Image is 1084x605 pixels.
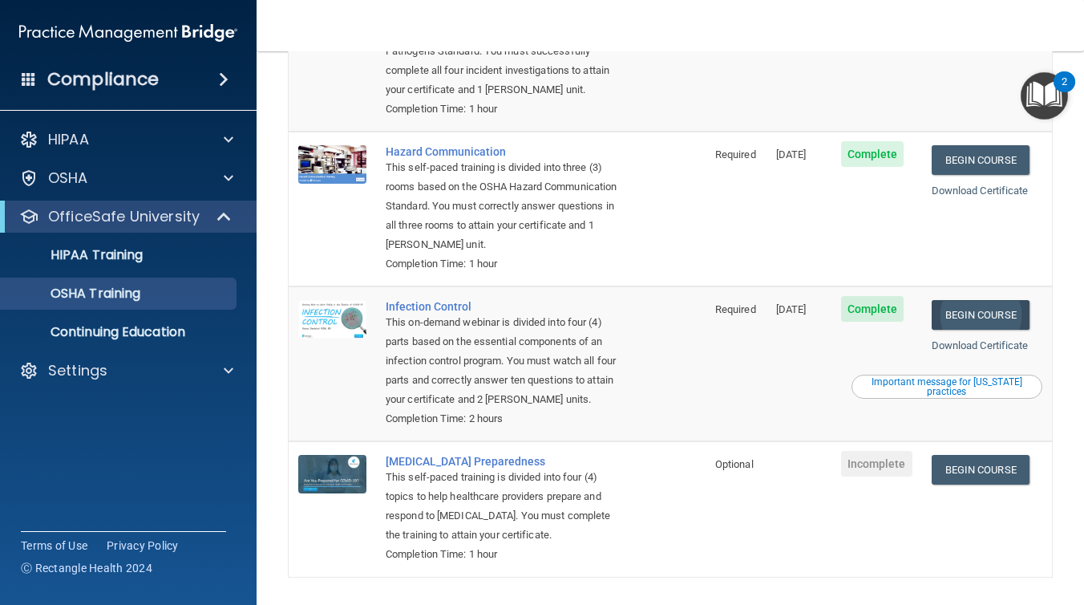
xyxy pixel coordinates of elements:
[48,130,89,149] p: HIPAA
[715,148,756,160] span: Required
[932,455,1029,485] a: Begin Course
[10,324,229,340] p: Continuing Education
[715,458,754,470] span: Optional
[19,207,233,226] a: OfficeSafe University
[19,17,237,49] img: PMB logo
[386,313,625,409] div: This on-demand webinar is divided into four (4) parts based on the essential components of an inf...
[386,145,625,158] a: Hazard Communication
[10,286,140,302] p: OSHA Training
[107,538,179,554] a: Privacy Policy
[386,409,625,428] div: Completion Time: 2 hours
[841,141,904,167] span: Complete
[932,339,1029,351] a: Download Certificate
[48,169,88,188] p: OSHA
[48,361,107,380] p: Settings
[932,145,1029,175] a: Begin Course
[21,560,152,576] span: Ⓒ Rectangle Health 2024
[47,68,159,91] h4: Compliance
[715,303,756,315] span: Required
[776,148,807,160] span: [DATE]
[21,538,87,554] a: Terms of Use
[841,451,912,477] span: Incomplete
[851,375,1042,399] button: Read this if you are a dental practitioner in the state of CA
[776,303,807,315] span: [DATE]
[19,361,233,380] a: Settings
[10,247,143,263] p: HIPAA Training
[19,130,233,149] a: HIPAA
[48,207,200,226] p: OfficeSafe University
[386,468,625,545] div: This self-paced training is divided into four (4) topics to help healthcare providers prepare and...
[386,300,625,313] a: Infection Control
[841,296,904,322] span: Complete
[386,158,625,254] div: This self-paced training is divided into three (3) rooms based on the OSHA Hazard Communication S...
[932,300,1029,330] a: Begin Course
[932,185,1029,197] a: Download Certificate
[1062,82,1067,103] div: 2
[386,3,625,99] div: This self-paced training is divided into four (4) exposure incidents based on the OSHA Bloodborne...
[386,455,625,468] a: [MEDICAL_DATA] Preparedness
[19,169,233,188] a: OSHA
[854,377,1040,396] div: Important message for [US_STATE] practices
[386,545,625,564] div: Completion Time: 1 hour
[1021,72,1068,120] button: Open Resource Center, 2 new notifications
[386,99,625,119] div: Completion Time: 1 hour
[386,254,625,274] div: Completion Time: 1 hour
